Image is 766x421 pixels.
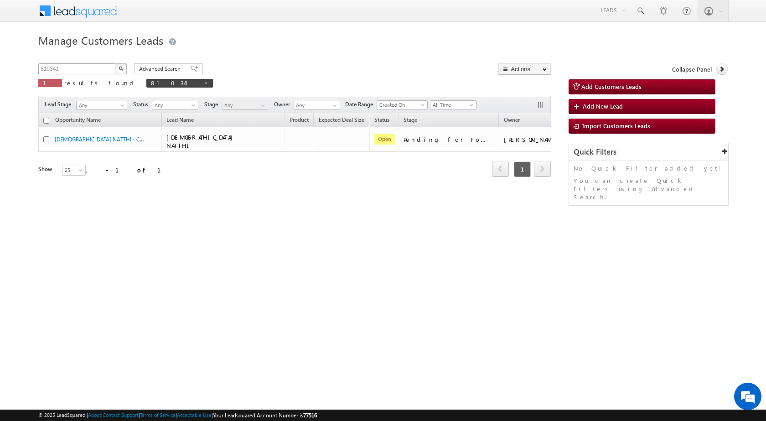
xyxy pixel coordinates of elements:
a: Any [152,101,198,110]
span: Stage [204,100,222,109]
a: Any [76,101,127,110]
a: Stage [399,115,422,127]
span: Advanced Search [139,65,183,73]
a: 25 [62,165,86,176]
div: Pending for Follow-Up [404,135,495,144]
span: Owner [274,100,294,109]
span: Your Leadsquared Account Number is [213,412,317,419]
span: 1 [43,79,57,87]
a: About [88,412,101,418]
a: next [534,162,551,177]
span: Open [374,134,395,145]
span: Any [77,101,124,109]
input: Check all records [43,118,49,124]
span: Lead Name [162,115,198,127]
a: All Time [430,100,476,109]
a: Contact Support [103,412,139,418]
span: Created On [377,101,424,109]
input: Type to Search [294,101,340,110]
a: prev [492,162,509,177]
a: Status [370,115,394,127]
a: Acceptable Use [177,412,212,418]
span: Any [152,101,196,109]
span: 810341 [151,79,199,87]
div: Show [38,165,55,173]
img: Search [119,66,123,71]
span: Expected Deal Size [319,116,364,123]
span: Opportunity Name [55,116,101,123]
span: 1 [514,161,531,177]
span: Stage [404,116,417,123]
span: 77516 [303,412,317,419]
span: Add New Lead [583,102,623,110]
span: prev [492,161,509,177]
a: Show All Items [328,101,339,110]
div: 1 - 1 of 1 [84,165,172,175]
span: Collapse Panel [672,65,712,73]
span: Add Customers Leads [581,83,642,90]
a: Terms of Service [140,412,176,418]
a: [DEMOGRAPHIC_DATA] NATTHI - Customers Leads [55,135,176,143]
span: [DEMOGRAPHIC_DATA] NATTHI [166,133,237,149]
div: [PERSON_NAME] [504,135,564,144]
span: © 2025 LeadSquared | | | | | [38,411,317,420]
p: No Quick Filter added yet! [574,164,724,172]
span: All Time [430,101,474,109]
a: Any [222,101,268,110]
a: Expected Deal Size [314,115,369,127]
span: next [534,161,551,177]
div: Quick Filters [569,143,728,161]
span: Product [290,116,309,123]
span: Any [222,101,265,109]
span: results found [64,79,137,87]
span: Import Customers Leads [582,122,650,130]
span: Owner [504,116,520,123]
button: Actions [498,63,551,75]
span: Status [133,100,152,109]
span: Manage Customers Leads [38,33,163,47]
span: 25 [62,166,87,174]
span: Lead Stage [45,100,75,109]
p: You can create Quick Filters using Advanced Search. [574,177,724,201]
a: Opportunity Name [51,115,105,127]
span: Date Range [345,100,377,109]
a: Created On [377,100,428,109]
